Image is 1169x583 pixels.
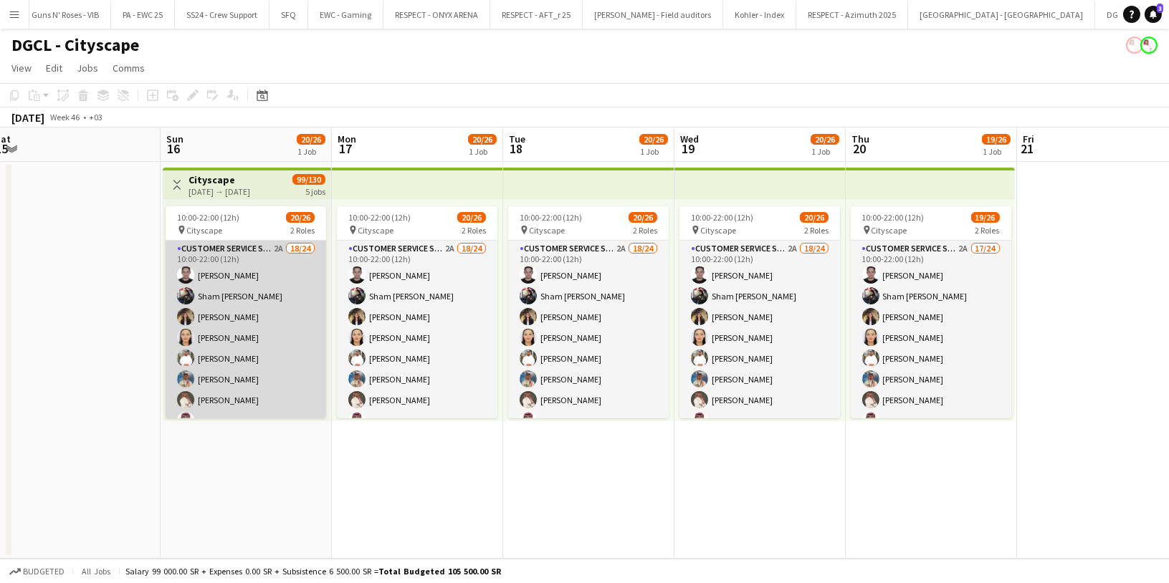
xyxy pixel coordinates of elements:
span: 20/26 [639,134,668,145]
span: 20/26 [800,212,829,223]
span: Cityscape [529,225,565,236]
a: Comms [107,59,151,77]
div: 1 Job [811,146,839,157]
app-job-card: 10:00-22:00 (12h)20/26 Cityscape2 RolesCustomer Service Staff2A18/2410:00-22:00 (12h)[PERSON_NAME... [166,206,326,418]
span: Edit [46,62,62,74]
button: RESPECT - ONYX ARENA [383,1,490,29]
button: EWC - Gaming [308,1,383,29]
span: Cityscape [358,225,393,236]
h3: Cityscape [189,173,250,186]
span: Sun [166,132,183,145]
button: SFQ [269,1,308,29]
span: 20/26 [811,134,839,145]
span: Cityscape [700,225,736,236]
div: [DATE] [11,110,44,125]
app-job-card: 10:00-22:00 (12h)20/26 Cityscape2 RolesCustomer Service Staff2A18/2410:00-22:00 (12h)[PERSON_NAME... [508,206,669,418]
span: Budgeted [23,567,65,577]
app-user-avatar: Yousef Alotaibi [1140,37,1158,54]
span: Mon [338,132,356,145]
span: 20/26 [629,212,657,223]
button: Guns N' Roses - VIB [20,1,111,29]
span: All jobs [79,566,113,577]
span: 20/26 [297,134,325,145]
app-job-card: 10:00-22:00 (12h)20/26 Cityscape2 RolesCustomer Service Staff2A18/2410:00-22:00 (12h)[PERSON_NAME... [337,206,497,418]
button: Kohler - Index [723,1,796,29]
button: SS24 - Crew Support [175,1,269,29]
a: Edit [40,59,68,77]
span: Cityscape [872,225,907,236]
span: 2 Roles [804,225,829,236]
span: Total Budgeted 105 500.00 SR [378,566,501,577]
div: +03 [89,112,102,122]
button: RESPECT - AFT_r 25 [490,1,583,29]
span: 21 [1021,140,1034,157]
button: [PERSON_NAME] - Field auditors [583,1,723,29]
div: 1 Job [983,146,1010,157]
span: Tue [509,132,525,145]
div: 1 Job [297,146,325,157]
a: View [6,59,37,77]
a: Jobs [71,59,104,77]
span: Week 46 [47,112,83,122]
span: 2 Roles [462,225,486,236]
span: Wed [680,132,699,145]
span: 10:00-22:00 (12h) [862,212,925,223]
span: Jobs [77,62,98,74]
span: 19/26 [982,134,1011,145]
app-user-avatar: Yousef Alotaibi [1126,37,1143,54]
span: 18 [507,140,525,157]
span: 17 [335,140,356,157]
button: Budgeted [7,564,67,579]
span: 20/26 [457,212,486,223]
span: 2 Roles [290,225,315,236]
span: 19/26 [971,212,1000,223]
button: PA - EWC 25 [111,1,175,29]
span: View [11,62,32,74]
span: Cityscape [186,225,222,236]
span: 99/130 [292,174,325,185]
span: 20 [849,140,869,157]
span: Fri [1023,132,1034,145]
div: [DATE] → [DATE] [189,186,250,197]
span: 3 [1157,4,1163,13]
div: Salary 99 000.00 SR + Expenses 0.00 SR + Subsistence 6 500.00 SR = [125,566,501,577]
button: [GEOGRAPHIC_DATA] - [GEOGRAPHIC_DATA] [908,1,1095,29]
h1: DGCL - Cityscape [11,34,139,56]
span: 20/26 [468,134,497,145]
span: 10:00-22:00 (12h) [177,212,239,223]
span: 19 [678,140,699,157]
span: Comms [113,62,145,74]
span: 16 [164,140,183,157]
span: 20/26 [286,212,315,223]
div: 1 Job [640,146,667,157]
div: 1 Job [469,146,496,157]
span: 10:00-22:00 (12h) [691,212,753,223]
span: 2 Roles [975,225,1000,236]
app-job-card: 10:00-22:00 (12h)19/26 Cityscape2 RolesCustomer Service Staff2A17/2410:00-22:00 (12h)[PERSON_NAME... [851,206,1011,418]
div: 5 jobs [305,185,325,197]
span: 10:00-22:00 (12h) [348,212,411,223]
button: RESPECT - Azimuth 2025 [796,1,908,29]
span: 2 Roles [633,225,657,236]
app-job-card: 10:00-22:00 (12h)20/26 Cityscape2 RolesCustomer Service Staff2A18/2410:00-22:00 (12h)[PERSON_NAME... [679,206,840,418]
a: 3 [1145,6,1162,23]
span: Thu [851,132,869,145]
span: 10:00-22:00 (12h) [520,212,582,223]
